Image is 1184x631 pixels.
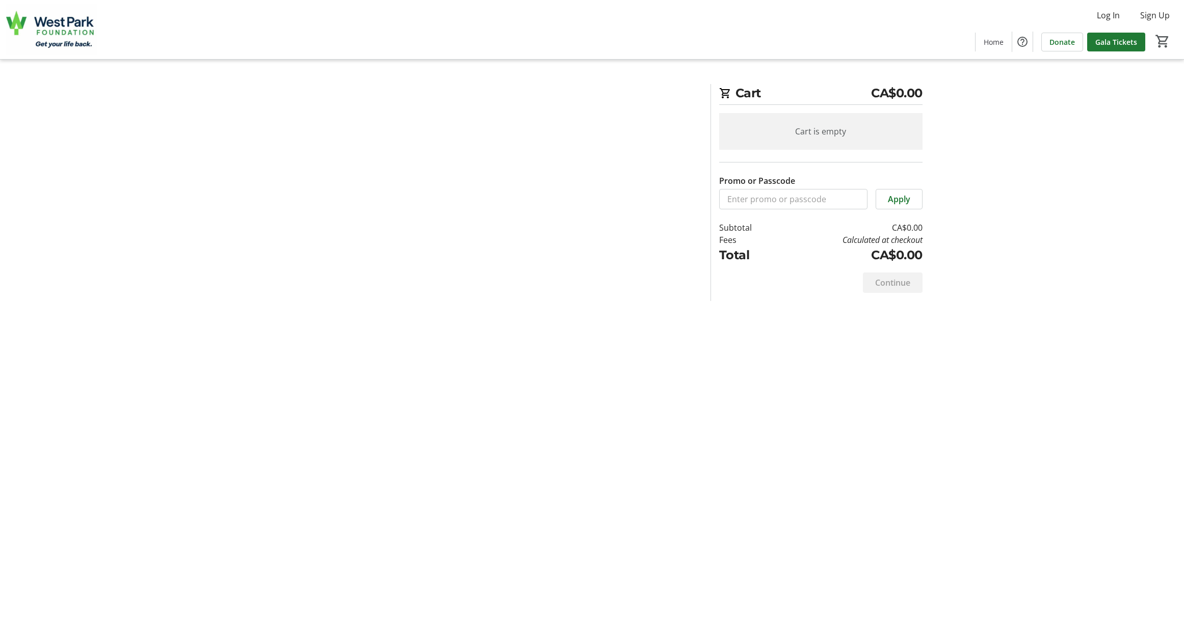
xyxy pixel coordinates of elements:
h2: Cart [719,84,923,105]
td: CA$0.00 [778,222,922,234]
a: Donate [1041,33,1083,51]
span: Apply [888,193,910,205]
span: Log In [1097,9,1120,21]
a: Home [976,33,1012,51]
button: Apply [876,189,923,209]
span: Gala Tickets [1095,37,1137,47]
button: Log In [1089,7,1128,23]
button: Help [1012,32,1033,52]
td: Fees [719,234,778,246]
span: Sign Up [1140,9,1170,21]
button: Sign Up [1132,7,1178,23]
button: Cart [1153,32,1172,50]
td: Total [719,246,778,264]
span: CA$0.00 [871,84,923,102]
span: Donate [1049,37,1075,47]
td: Subtotal [719,222,778,234]
td: Calculated at checkout [778,234,922,246]
a: Gala Tickets [1087,33,1145,51]
input: Enter promo or passcode [719,189,867,209]
label: Promo or Passcode [719,175,795,187]
td: CA$0.00 [778,246,922,264]
span: Home [984,37,1004,47]
img: West Park Healthcare Centre Foundation's Logo [6,4,97,55]
div: Cart is empty [719,113,923,150]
